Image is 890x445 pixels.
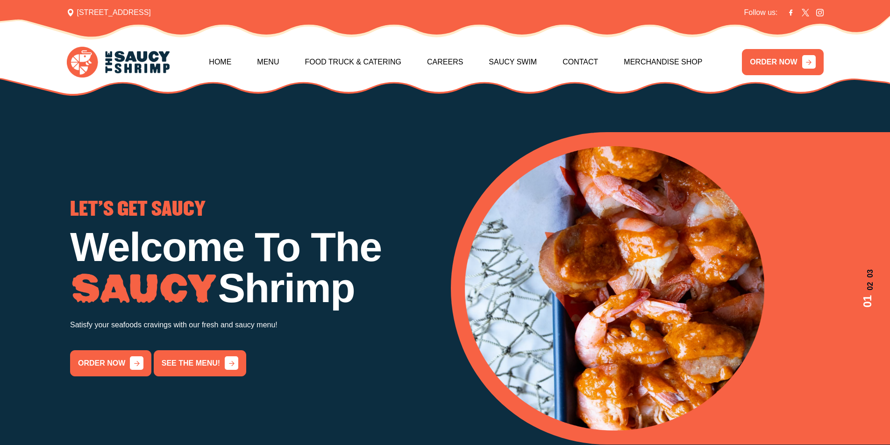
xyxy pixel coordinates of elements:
span: 01 [859,295,876,308]
a: Saucy Swim [489,42,537,82]
h1: Welcome To The Shrimp [70,226,440,309]
div: 1 / 3 [70,200,440,376]
span: 02 [859,282,876,290]
p: Satisfy your seafoods cravings with our fresh and saucy menu! [70,318,440,332]
a: See the menu! [154,350,246,376]
a: Merchandise Shop [624,42,702,82]
a: Careers [427,42,463,82]
div: 1 / 3 [465,146,876,431]
span: 03 [859,269,876,277]
img: Image [70,274,218,304]
span: [STREET_ADDRESS] [67,7,151,18]
a: order now [70,350,151,376]
img: Banner Image [465,146,764,431]
span: Follow us: [744,7,777,18]
a: Contact [562,42,598,82]
a: ORDER NOW [742,49,823,75]
a: Menu [257,42,279,82]
a: Home [209,42,231,82]
a: Food Truck & Catering [305,42,401,82]
img: logo [67,47,170,78]
span: LET'S GET SAUCY [70,200,206,219]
